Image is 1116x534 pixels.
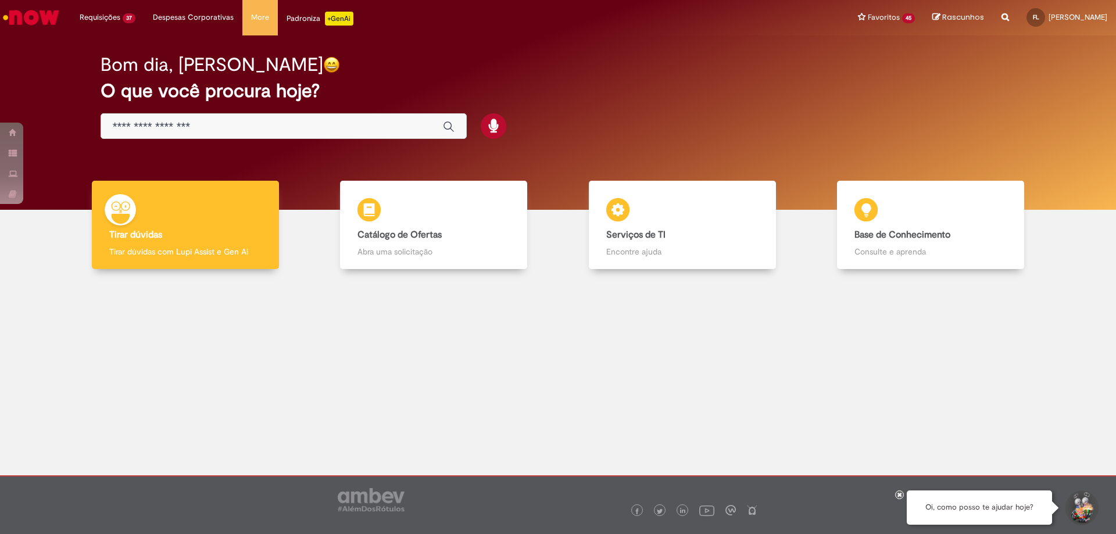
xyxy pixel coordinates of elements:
img: logo_footer_naosei.png [747,505,757,515]
h2: Bom dia, [PERSON_NAME] [101,55,323,75]
img: ServiceNow [1,6,61,29]
img: logo_footer_workplace.png [725,505,736,515]
p: Abra uma solicitação [357,246,510,257]
h2: O que você procura hoje? [101,81,1016,101]
p: Consulte e aprenda [854,246,1007,257]
img: happy-face.png [323,56,340,73]
b: Tirar dúvidas [109,229,162,241]
img: logo_footer_linkedin.png [680,508,686,515]
p: Encontre ajuda [606,246,759,257]
img: logo_footer_facebook.png [634,508,640,514]
img: logo_footer_youtube.png [699,503,714,518]
p: +GenAi [325,12,353,26]
a: Serviços de TI Encontre ajuda [558,181,807,270]
span: Despesas Corporativas [153,12,234,23]
a: Rascunhos [932,12,984,23]
button: Iniciar Conversa de Suporte [1064,490,1099,525]
a: Tirar dúvidas Tirar dúvidas com Lupi Assist e Gen Ai [61,181,310,270]
span: FL [1033,13,1039,21]
a: Base de Conhecimento Consulte e aprenda [807,181,1056,270]
b: Serviços de TI [606,229,666,241]
img: logo_footer_ambev_rotulo_gray.png [338,488,405,511]
span: [PERSON_NAME] [1049,12,1107,22]
b: Catálogo de Ofertas [357,229,442,241]
span: 45 [902,13,915,23]
span: Rascunhos [942,12,984,23]
span: Requisições [80,12,120,23]
span: More [251,12,269,23]
span: Favoritos [868,12,900,23]
div: Oi, como posso te ajudar hoje? [907,490,1052,525]
div: Padroniza [287,12,353,26]
img: logo_footer_twitter.png [657,508,663,514]
a: Catálogo de Ofertas Abra uma solicitação [310,181,559,270]
span: 37 [123,13,135,23]
p: Tirar dúvidas com Lupi Assist e Gen Ai [109,246,262,257]
b: Base de Conhecimento [854,229,950,241]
